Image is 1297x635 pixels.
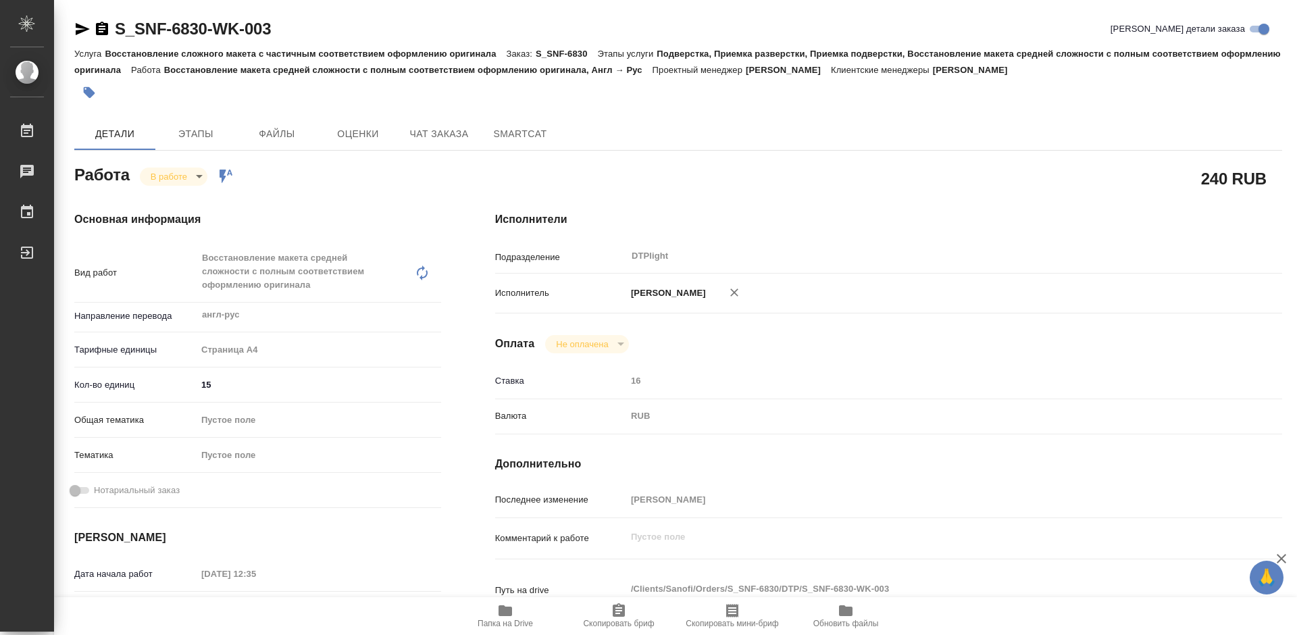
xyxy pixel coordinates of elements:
[245,126,309,143] span: Файлы
[74,413,197,427] p: Общая тематика
[163,126,228,143] span: Этапы
[74,378,197,392] p: Кол-во единиц
[74,309,197,323] p: Направление перевода
[495,532,626,545] p: Комментарий к работе
[1250,561,1283,594] button: 🙏
[201,449,425,462] div: Пустое поле
[495,286,626,300] p: Исполнитель
[813,619,879,628] span: Обновить файлы
[626,371,1217,390] input: Пустое поле
[74,266,197,280] p: Вид работ
[1255,563,1278,592] span: 🙏
[115,20,271,38] a: S_SNF-6830-WK-003
[933,65,1018,75] p: [PERSON_NAME]
[326,126,390,143] span: Оценки
[140,168,207,186] div: В работе
[82,126,147,143] span: Детали
[94,484,180,497] span: Нотариальный заказ
[74,78,104,107] button: Добавить тэг
[495,584,626,597] p: Путь на drive
[105,49,506,59] p: Восстановление сложного макета с частичным соответствием оформлению оригинала
[74,49,1281,75] p: Подверстка, Приемка разверстки, Приемка подверстки, Восстановление макета средней сложности с пол...
[583,619,654,628] span: Скопировать бриф
[495,251,626,264] p: Подразделение
[562,597,676,635] button: Скопировать бриф
[552,338,612,350] button: Не оплачена
[653,65,746,75] p: Проектный менеджер
[147,171,191,182] button: В работе
[495,336,535,352] h4: Оплата
[74,530,441,546] h4: [PERSON_NAME]
[1201,167,1267,190] h2: 240 RUB
[74,343,197,357] p: Тарифные единицы
[131,65,164,75] p: Работа
[495,456,1282,472] h4: Дополнительно
[74,49,105,59] p: Услуга
[74,449,197,462] p: Тематика
[495,409,626,423] p: Валюта
[478,619,533,628] span: Папка на Drive
[626,490,1217,509] input: Пустое поле
[74,161,130,186] h2: Работа
[626,578,1217,601] textarea: /Clients/Sanofi/Orders/S_SNF-6830/DTP/S_SNF-6830-WK-003
[507,49,536,59] p: Заказ:
[626,286,706,300] p: [PERSON_NAME]
[626,405,1217,428] div: RUB
[74,567,197,581] p: Дата начала работ
[449,597,562,635] button: Папка на Drive
[536,49,598,59] p: S_SNF-6830
[197,375,441,395] input: ✎ Введи что-нибудь
[74,21,91,37] button: Скопировать ссылку для ЯМессенджера
[676,597,789,635] button: Скопировать мини-бриф
[719,278,749,307] button: Удалить исполнителя
[74,211,441,228] h4: Основная информация
[197,338,441,361] div: Страница А4
[598,49,657,59] p: Этапы услуги
[197,409,441,432] div: Пустое поле
[789,597,902,635] button: Обновить файлы
[495,493,626,507] p: Последнее изменение
[197,564,315,584] input: Пустое поле
[495,374,626,388] p: Ставка
[495,211,1282,228] h4: Исполнители
[94,21,110,37] button: Скопировать ссылку
[164,65,653,75] p: Восстановление макета средней сложности с полным соответствием оформлению оригинала, Англ → Рус
[746,65,831,75] p: [PERSON_NAME]
[831,65,933,75] p: Клиентские менеджеры
[201,413,425,427] div: Пустое поле
[686,619,778,628] span: Скопировать мини-бриф
[1111,22,1245,36] span: [PERSON_NAME] детали заказа
[545,335,628,353] div: В работе
[407,126,472,143] span: Чат заказа
[197,444,441,467] div: Пустое поле
[488,126,553,143] span: SmartCat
